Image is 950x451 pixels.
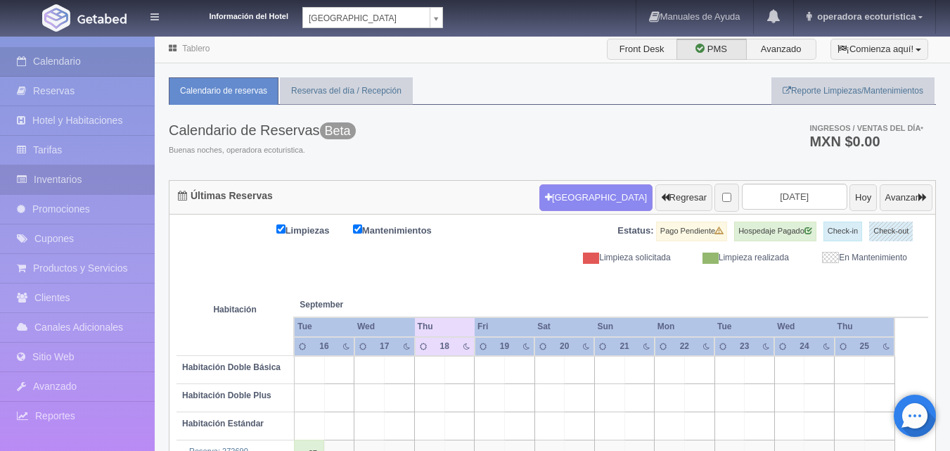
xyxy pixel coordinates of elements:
[830,39,928,60] button: ¡Comienza aquí!
[276,222,351,238] label: Limpiezas
[734,222,816,241] label: Hospedaje Pagado
[539,184,653,211] button: [GEOGRAPHIC_DATA]
[353,222,453,238] label: Mantenimientos
[182,44,210,53] a: Tablero
[809,134,923,148] h3: MXN $0.00
[300,299,409,311] span: September
[496,341,513,352] div: 19
[849,184,877,211] button: Hoy
[835,317,894,336] th: Thu
[475,317,534,336] th: Fri
[655,317,714,336] th: Mon
[213,305,256,315] strong: Habitación
[182,362,281,372] b: Habitación Doble Básica
[617,224,653,238] label: Estatus:
[607,39,677,60] label: Front Desk
[176,7,288,23] dt: Información del Hotel
[354,317,415,336] th: Wed
[276,224,285,234] input: Limpiezas
[563,252,681,264] div: Limpieza solicitada
[880,184,932,211] button: Avanzar
[169,122,356,138] h3: Calendario de Reservas
[353,224,362,234] input: Mantenimientos
[302,7,443,28] a: [GEOGRAPHIC_DATA]
[814,11,916,22] span: operadora ecoturistica
[169,145,356,156] span: Buenas noches, operadora ecoturistica.
[823,222,862,241] label: Check-in
[676,39,747,60] label: PMS
[280,77,413,105] a: Reservas del día / Recepción
[800,252,918,264] div: En Mantenimiento
[320,122,356,139] span: Beta
[169,77,278,105] a: Calendario de reservas
[809,124,923,132] span: Ingresos / Ventas del día
[676,341,693,352] div: 22
[178,191,273,201] h4: Últimas Reservas
[594,317,654,336] th: Sun
[309,8,424,29] span: [GEOGRAPHIC_DATA]
[869,222,913,241] label: Check-out
[681,252,800,264] div: Limpieza realizada
[795,341,813,352] div: 24
[746,39,816,60] label: Avanzado
[656,222,727,241] label: Pago Pendiente
[182,390,271,400] b: Habitación Doble Plus
[774,317,834,336] th: Wed
[77,13,127,24] img: Getabed
[294,317,354,336] th: Tue
[771,77,935,105] a: Reporte Limpiezas/Mantenimientos
[856,341,873,352] div: 25
[182,419,264,428] b: Habitación Estándar
[42,4,70,32] img: Getabed
[375,341,393,352] div: 17
[616,341,634,352] div: 21
[714,317,774,336] th: Tue
[534,317,594,336] th: Sat
[436,341,454,352] div: 18
[415,317,475,336] th: Thu
[315,341,333,352] div: 16
[736,341,753,352] div: 23
[655,184,712,211] button: Regresar
[556,341,573,352] div: 20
